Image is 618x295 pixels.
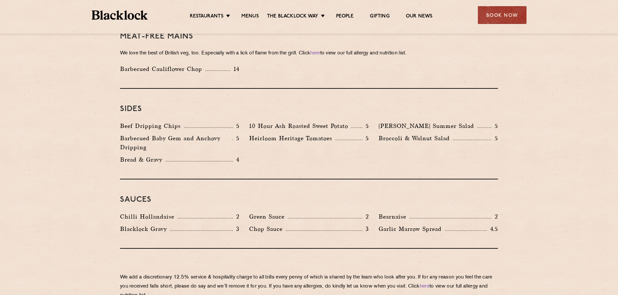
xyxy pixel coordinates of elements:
a: here [310,51,320,56]
img: BL_Textured_Logo-footer-cropped.svg [92,10,148,20]
p: Chilli Hollandaise [120,212,177,221]
div: Book Now [478,6,527,24]
p: 14 [230,65,240,73]
p: [PERSON_NAME] Summer Salad [379,121,477,130]
p: 2 [491,212,498,221]
h3: Meat-Free mains [120,32,498,41]
a: The Blacklock Way [267,13,318,20]
p: Blacklock Gravy [120,224,170,233]
p: 2 [233,212,239,221]
p: Garlic Marrow Spread [379,224,445,233]
h3: Sauces [120,196,498,204]
p: 5 [491,134,498,142]
p: 4 [233,155,239,164]
p: 5 [233,134,239,142]
a: Restaurants [190,13,224,20]
p: 5 [491,122,498,130]
p: 5 [362,134,369,142]
p: 5 [362,122,369,130]
p: 10 Hour Ash Roasted Sweet Potato [249,121,351,130]
p: 2 [362,212,369,221]
p: 3 [233,225,239,233]
a: Our News [406,13,433,20]
p: Beef Dripping Chips [120,121,184,130]
p: Broccoli & Walnut Salad [379,134,453,143]
a: Gifting [370,13,389,20]
p: 3 [362,225,369,233]
h3: Sides [120,105,498,113]
p: Green Sauce [249,212,288,221]
p: Bearnaise [379,212,409,221]
a: here [420,284,430,289]
p: 4.5 [487,225,498,233]
p: Barbecued Baby Gem and Anchovy Dripping [120,134,232,152]
a: Menus [241,13,259,20]
p: We love the best of British veg, too. Especially with a lick of flame from the grill. Click to vi... [120,49,498,58]
p: Barbecued Cauliflower Chop [120,64,205,74]
p: 5 [233,122,239,130]
p: Heirloom Heritage Tomatoes [249,134,335,143]
p: Bread & Gravy [120,155,165,164]
a: People [336,13,354,20]
p: Chop Sauce [249,224,286,233]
